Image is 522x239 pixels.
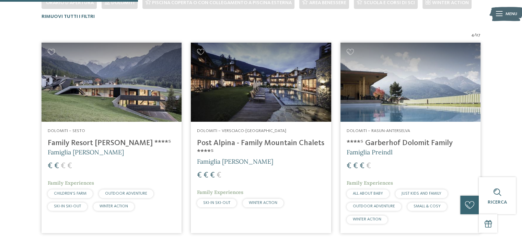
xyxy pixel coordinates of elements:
span: Family Experiences [347,180,393,186]
span: WINTER ACTION [100,204,128,208]
span: ALL ABOUT BABY [353,192,383,196]
span: Dolomiti – Versciaco-[GEOGRAPHIC_DATA] [197,129,286,133]
span: 27 [476,32,480,38]
span: Famiglia [PERSON_NAME] [197,157,273,165]
span: Famiglia [PERSON_NAME] [48,148,124,156]
h4: Family Resort [PERSON_NAME] ****ˢ [48,139,175,148]
span: € [360,162,364,170]
h4: Post Alpina - Family Mountain Chalets ****ˢ [197,139,325,157]
span: € [366,162,371,170]
a: Cercate un hotel per famiglie? Qui troverete solo i migliori! Dolomiti – Sesto Family Resort [PER... [42,43,182,233]
span: OUTDOOR ADVENTURE [353,204,395,208]
span: Family Experiences [197,189,243,195]
span: € [48,162,53,170]
span: WINTER ACTION [249,201,277,205]
span: Scuola e corsi di sci [363,0,415,5]
span: Orario d'apertura [46,0,94,5]
span: SMALL & COSY [414,204,441,208]
span: Ricerca [488,200,507,205]
span: Dolomiti [111,0,135,5]
span: / [474,32,476,38]
img: Family Resort Rainer ****ˢ [42,43,182,122]
span: SKI-IN SKI-OUT [54,204,81,208]
h4: ****ˢ Garberhof Dolomit Family [347,139,474,148]
span: JUST KIDS AND FAMILY [402,192,441,196]
span: Rimuovi tutti i filtri [42,14,95,19]
span: € [67,162,72,170]
span: SKI-IN SKI-OUT [203,201,230,205]
span: Area benessere [309,0,346,5]
img: Cercate un hotel per famiglie? Qui troverete solo i migliori! [340,43,480,122]
span: € [204,171,208,180]
span: € [347,162,351,170]
a: Cercate un hotel per famiglie? Qui troverete solo i migliori! Dolomiti – Rasun-Anterselva ****ˢ G... [340,43,480,233]
span: € [353,162,358,170]
span: € [210,171,215,180]
span: Dolomiti – Rasun-Anterselva [347,129,410,133]
span: € [217,171,221,180]
span: 4 [471,32,474,38]
a: Cercate un hotel per famiglie? Qui troverete solo i migliori! Dolomiti – Versciaco-[GEOGRAPHIC_DA... [191,43,331,233]
span: WINTER ACTION [353,217,381,221]
img: Post Alpina - Family Mountain Chalets ****ˢ [191,43,331,122]
span: € [197,171,202,180]
span: € [54,162,59,170]
span: CHILDREN’S FARM [54,192,86,196]
span: OUTDOOR ADVENTURE [105,192,147,196]
span: Dolomiti – Sesto [48,129,85,133]
span: Famiglia Preindl [347,148,393,156]
span: Piscina coperta o con collegamento a piscina esterna [152,0,291,5]
span: WINTER ACTION [432,0,468,5]
span: € [61,162,66,170]
span: Family Experiences [48,180,94,186]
